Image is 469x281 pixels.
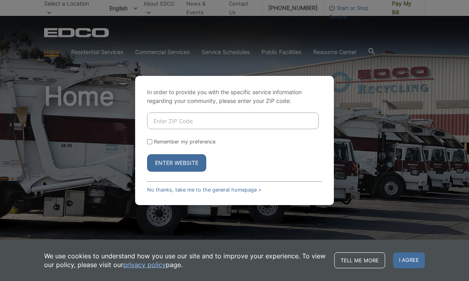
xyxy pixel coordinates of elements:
a: privacy policy [123,260,166,269]
input: Enter ZIP Code [147,112,319,129]
p: We use cookies to understand how you use our site and to improve your experience. To view our pol... [44,252,326,269]
span: I agree [393,252,425,268]
p: In order to provide you with the specific service information regarding your community, please en... [147,88,322,105]
label: Remember my preference [154,139,215,145]
button: Enter Website [147,154,206,172]
a: Tell me more [334,252,385,268]
a: No thanks, take me to the general homepage > [147,187,262,193]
